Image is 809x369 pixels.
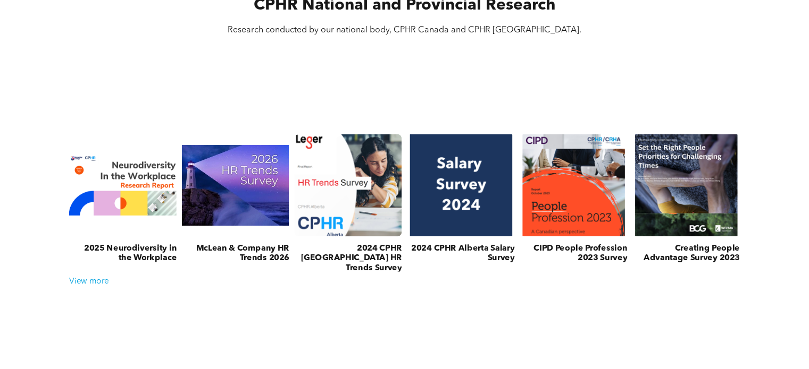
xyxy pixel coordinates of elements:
div: View more [64,277,745,286]
h3: 2025 Neurodiversity in the Workplace [69,244,177,264]
h3: CIPD People Profession 2023 Survey [520,244,627,264]
h3: 2024 CPHR [GEOGRAPHIC_DATA] HR Trends Survey [295,244,402,273]
span: Research conducted by our national body, CPHR Canada and CPHR [GEOGRAPHIC_DATA]. [228,26,581,35]
h3: 2024 CPHR Alberta Salary Survey [407,244,514,264]
h3: Creating People Advantage Survey 2023 [632,244,740,264]
h3: McLean & Company HR Trends 2026 [182,244,289,264]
